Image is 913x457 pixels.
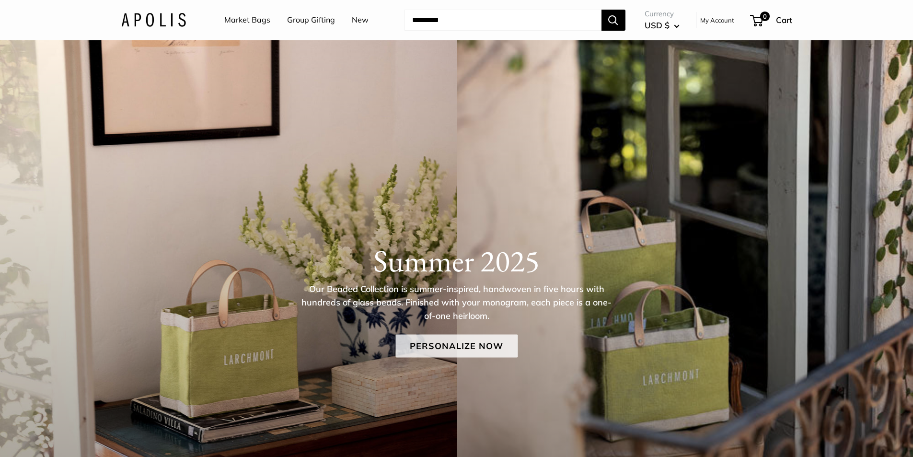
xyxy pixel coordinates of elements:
[751,12,792,28] a: 0 Cart
[224,13,270,27] a: Market Bags
[645,7,680,21] span: Currency
[287,13,335,27] a: Group Gifting
[700,14,734,26] a: My Account
[121,242,792,279] h1: Summer 2025
[404,10,601,31] input: Search...
[121,13,186,27] img: Apolis
[760,12,769,21] span: 0
[352,13,369,27] a: New
[395,334,518,357] a: Personalize Now
[645,20,670,30] span: USD $
[301,282,613,322] p: Our Beaded Collection is summer-inspired, handwoven in five hours with hundreds of glass beads. F...
[601,10,625,31] button: Search
[776,15,792,25] span: Cart
[645,18,680,33] button: USD $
